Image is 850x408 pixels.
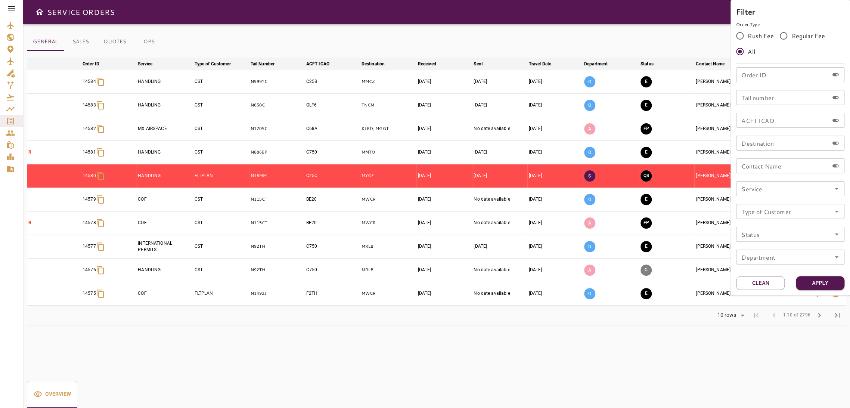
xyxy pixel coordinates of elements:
button: Open [831,206,842,217]
p: Order Type [736,21,844,28]
button: Open [831,252,842,262]
div: rushFeeOrder [736,28,844,59]
span: Regular Fee [791,31,825,40]
span: Rush Fee [748,31,774,40]
h6: Filter [736,6,844,18]
button: Clean [736,276,785,290]
button: Apply [796,276,844,290]
button: Open [831,229,842,239]
button: Open [831,183,842,194]
span: All [748,47,755,56]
